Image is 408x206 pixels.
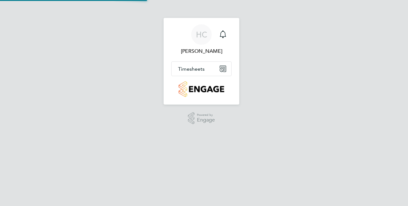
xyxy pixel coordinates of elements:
nav: Main navigation [164,18,239,105]
span: Hannah Cornford [171,47,232,55]
a: Powered byEngage [188,112,215,124]
span: Timesheets [178,66,205,72]
a: Go to home page [171,81,232,97]
button: Timesheets [172,62,231,76]
span: Powered by [197,112,215,118]
img: countryside-properties-logo-retina.png [179,81,224,97]
span: Engage [197,117,215,123]
a: HC[PERSON_NAME] [171,24,232,55]
span: HC [196,30,207,39]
